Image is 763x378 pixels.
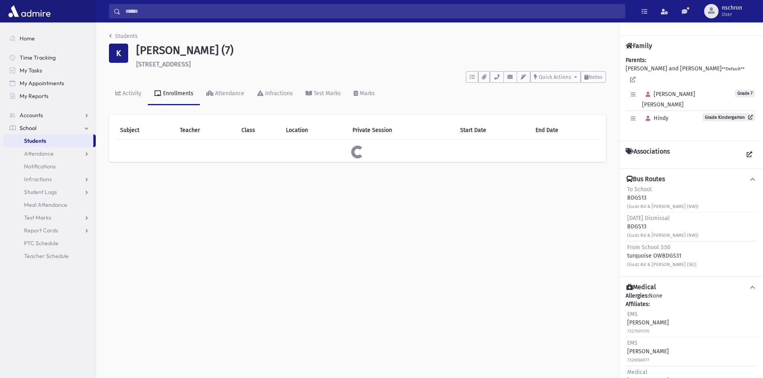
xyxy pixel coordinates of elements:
[627,214,699,239] div: BDGS13
[24,240,58,247] span: PTC Schedule
[109,83,148,105] a: Activity
[281,121,348,140] th: Location
[3,77,96,90] a: My Appointments
[3,51,96,64] a: Time Tracking
[175,121,237,140] th: Teacher
[627,215,670,222] span: [DATE] Dismissal
[722,11,742,18] span: User
[3,32,96,45] a: Home
[531,121,600,140] th: End Date
[3,64,96,77] a: My Tasks
[6,3,52,19] img: AdmirePro
[3,224,96,237] a: Report Cards
[627,339,669,364] div: [PERSON_NAME]
[299,83,347,105] a: Test Marks
[626,42,652,50] h4: Family
[627,358,649,363] small: 7326166977
[24,137,46,144] span: Students
[627,186,652,193] span: To School
[539,74,571,80] span: Quick Actions
[121,4,625,18] input: Search
[24,188,57,196] span: Student Logs
[24,214,51,221] span: Test Marks
[642,115,668,122] span: Hindy
[24,150,54,157] span: Attendance
[200,83,251,105] a: Attendance
[530,71,581,83] button: Quick Actions
[3,237,96,250] a: PTC Schedule
[627,329,649,334] small: 7327591170
[455,121,531,140] th: Start Date
[742,148,757,162] a: View all Associations
[3,250,96,262] a: Teacher Schedule
[581,71,606,83] button: Notes
[109,33,138,40] a: Students
[627,185,699,210] div: BDGS13
[722,5,742,11] span: nschron
[627,204,699,209] small: (Gudz Rd & [PERSON_NAME] (NW))
[627,262,697,267] small: (Gudz Rd & [PERSON_NAME] (SE))
[3,198,96,211] a: Meal Attendance
[20,112,43,119] span: Accounts
[3,186,96,198] a: Student Logs
[109,44,128,63] div: K
[627,244,670,251] span: From School 3:50
[24,227,58,234] span: Report Cards
[626,283,757,292] button: Medical
[626,301,650,308] b: Affiliates:
[626,56,757,134] div: [PERSON_NAME] and [PERSON_NAME]
[24,176,52,183] span: Infractions
[627,311,638,318] span: EMS
[627,243,697,268] div: turquoise OWBDGS31
[24,201,67,208] span: Meal Attendance
[20,92,48,100] span: My Reports
[24,163,56,170] span: Notifications
[115,121,175,140] th: Subject
[627,369,647,376] span: Medical
[20,54,56,61] span: Time Tracking
[24,252,69,260] span: Teacher Schedule
[20,124,36,132] span: School
[237,121,281,140] th: Class
[626,148,670,162] h4: Associations
[20,80,64,87] span: My Appointments
[121,90,141,97] div: Activity
[347,83,381,105] a: Marks
[3,160,96,173] a: Notifications
[626,57,646,64] b: Parents:
[358,90,375,97] div: Marks
[626,292,649,299] b: Allergies:
[627,340,638,346] span: EMS
[20,35,35,42] span: Home
[136,60,606,68] h6: [STREET_ADDRESS]
[3,134,93,147] a: Students
[627,310,669,335] div: [PERSON_NAME]
[626,175,757,184] button: Bus Routes
[3,147,96,160] a: Attendance
[703,113,755,121] a: Grade Kindergarten
[3,211,96,224] a: Test Marks
[213,90,244,97] div: Attendance
[735,90,755,97] span: Grade 7
[642,91,695,108] span: [PERSON_NAME] [PERSON_NAME]
[20,67,42,74] span: My Tasks
[3,90,96,102] a: My Reports
[251,83,299,105] a: Infractions
[312,90,341,97] div: Test Marks
[626,175,665,184] h4: Bus Routes
[627,233,699,238] small: (Gudz Rd & [PERSON_NAME] (NW))
[136,44,606,57] h1: [PERSON_NAME] (7)
[264,90,293,97] div: Infractions
[348,121,455,140] th: Private Session
[148,83,200,105] a: Enrollments
[3,173,96,186] a: Infractions
[3,109,96,122] a: Accounts
[109,32,138,44] nav: breadcrumb
[626,283,656,292] h4: Medical
[588,74,602,80] span: Notes
[161,90,193,97] div: Enrollments
[3,122,96,134] a: School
